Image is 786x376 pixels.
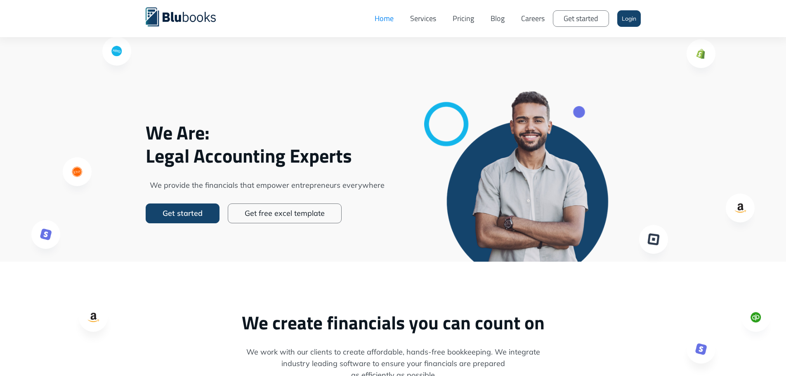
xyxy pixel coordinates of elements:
[402,6,444,31] a: Services
[617,10,641,27] a: Login
[228,203,342,223] a: Get free excel template
[146,144,389,167] span: Legal Accounting Experts
[146,121,389,144] span: We Are:
[146,6,228,26] a: home
[146,358,641,369] span: industry leading software to ensure your financials are prepared
[482,6,513,31] a: Blog
[146,346,641,358] span: We work with our clients to create affordable, hands-free bookkeeping. We integrate
[366,6,402,31] a: Home
[444,6,482,31] a: Pricing
[146,203,220,223] a: Get started
[146,311,641,334] h2: We create financials you can count on
[553,10,609,27] a: Get started
[513,6,553,31] a: Careers
[146,180,389,191] span: We provide the financials that empower entrepreneurs everywhere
